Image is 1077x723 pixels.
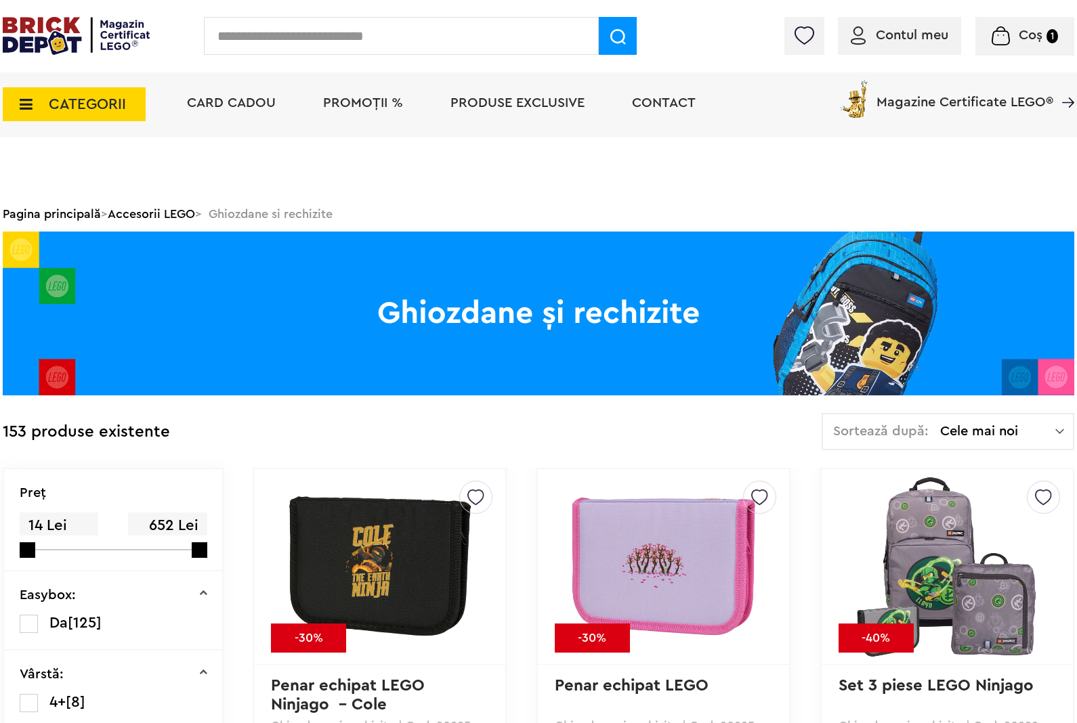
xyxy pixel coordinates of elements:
img: Set 3 piese LEGO Ninjago [852,472,1042,661]
div: -30% [555,623,630,653]
div: -40% [839,623,914,653]
span: 4+ [49,695,66,709]
a: Contact [632,96,696,110]
a: Penar echipat LEGO [555,678,709,694]
div: > > Ghiozdane si rechizite [3,196,1074,232]
a: Produse exclusive [450,96,585,110]
a: Set 3 piese LEGO Ninjago [839,678,1034,694]
span: 14 Lei [20,512,98,539]
img: Penar echipat LEGO Ninjago - Cole [285,472,475,661]
span: [125] [68,615,102,630]
a: Accesorii LEGO [108,208,195,220]
div: 153 produse existente [3,413,170,452]
a: Penar echipat LEGO Ninjago - Cole [271,678,429,713]
small: 1 [1047,29,1058,43]
a: Pagina principală [3,208,101,220]
span: Da [49,615,68,630]
span: Sortează după: [833,424,929,438]
a: PROMOȚII % [323,96,403,110]
div: -30% [271,623,346,653]
span: [8] [66,695,85,709]
span: Contul meu [876,28,948,42]
img: Penar echipat LEGO [568,472,758,661]
span: 652 Lei [128,512,207,539]
span: Magazine Certificate LEGO® [877,78,1053,109]
span: Coș [1019,28,1042,42]
p: Preţ [20,486,46,500]
a: Card Cadou [187,96,276,110]
img: Ghiozdane si rechizite [3,232,1074,395]
span: Cele mai noi [940,424,1055,438]
a: Contul meu [851,28,948,42]
p: Vârstă: [20,667,64,681]
a: Magazine Certificate LEGO® [1053,78,1074,91]
p: Easybox: [20,588,76,602]
span: CATEGORII [49,97,126,112]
